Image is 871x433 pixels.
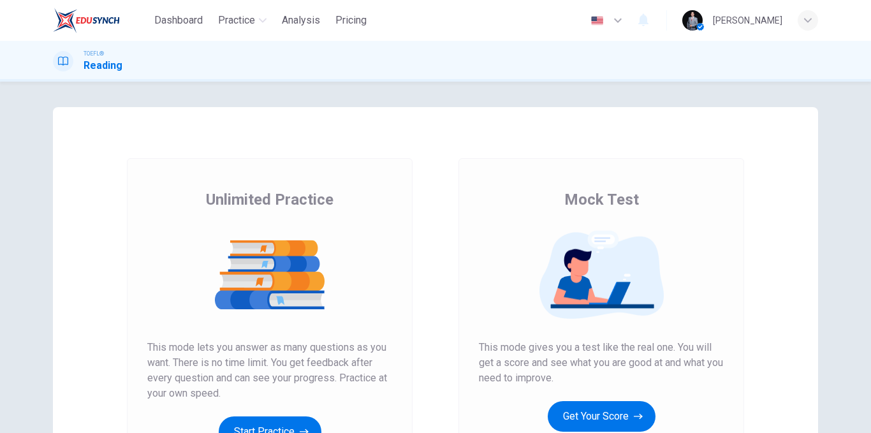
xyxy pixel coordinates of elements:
[564,189,639,210] span: Mock Test
[828,390,858,420] iframe: Intercom live chat
[154,13,203,28] span: Dashboard
[84,49,104,58] span: TOEFL®
[282,13,320,28] span: Analysis
[713,13,782,28] div: [PERSON_NAME]
[53,8,149,33] a: EduSynch logo
[330,9,372,32] button: Pricing
[479,340,724,386] span: This mode gives you a test like the real one. You will get a score and see what you are good at a...
[149,9,208,32] button: Dashboard
[213,9,272,32] button: Practice
[548,401,655,432] button: Get Your Score
[53,8,120,33] img: EduSynch logo
[147,340,392,401] span: This mode lets you answer as many questions as you want. There is no time limit. You get feedback...
[589,16,605,26] img: en
[682,10,703,31] img: Profile picture
[277,9,325,32] button: Analysis
[335,13,367,28] span: Pricing
[206,189,333,210] span: Unlimited Practice
[84,58,122,73] h1: Reading
[218,13,255,28] span: Practice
